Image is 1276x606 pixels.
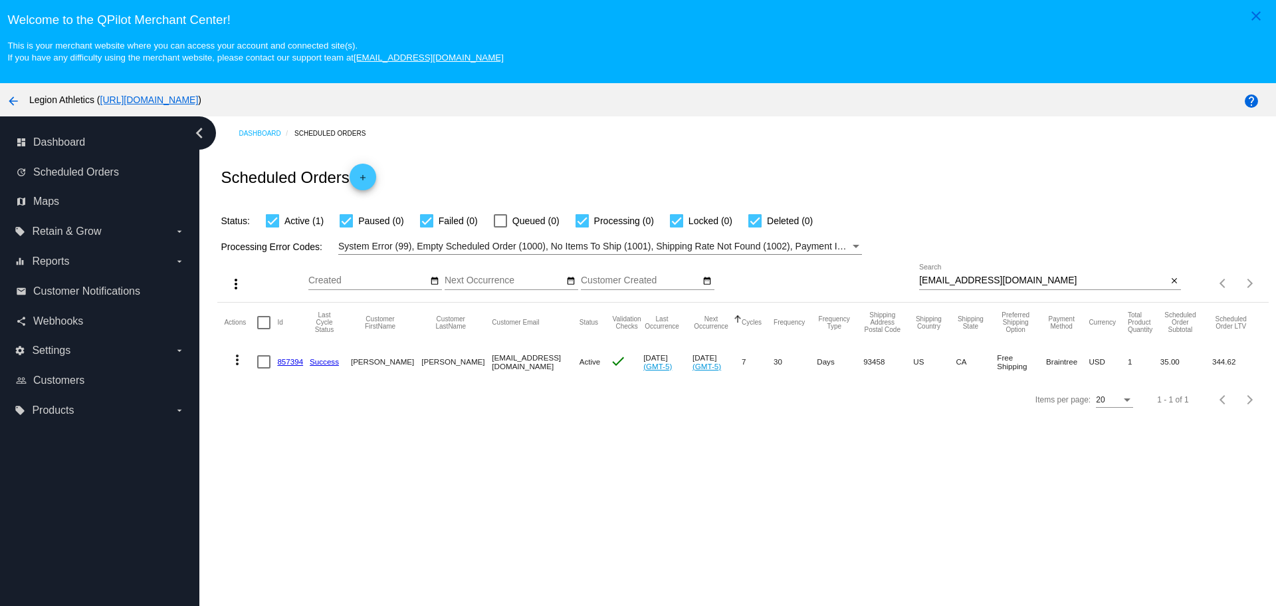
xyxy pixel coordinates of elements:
[174,256,185,267] i: arrow_drop_down
[16,311,185,332] a: share Webhooks
[692,343,742,381] mat-cell: [DATE]
[221,164,375,190] h2: Scheduled Orders
[1160,343,1212,381] mat-cell: 35.00
[16,132,185,153] a: dashboard Dashboard
[16,137,27,148] i: dashboard
[919,275,1167,286] input: Search
[174,345,185,356] i: arrow_drop_down
[15,226,25,237] i: local_offer
[33,166,119,178] span: Scheduled Orders
[1046,343,1089,381] mat-cell: Braintree
[430,276,439,287] mat-icon: date_range
[1128,303,1160,343] mat-header-cell: Total Product Quantity
[16,286,27,297] i: email
[913,315,944,330] button: Change sorting for ShippingCountry
[1237,270,1263,297] button: Next page
[221,241,322,252] span: Processing Error Codes:
[1096,396,1133,405] mat-select: Items per page:
[229,352,245,368] mat-icon: more_vert
[239,123,294,144] a: Dashboard
[284,213,324,229] span: Active (1)
[100,94,199,105] a: [URL][DOMAIN_NAME]
[310,311,339,333] button: Change sorting for LastProcessingCycleId
[32,404,74,416] span: Products
[594,213,654,229] span: Processing (0)
[277,357,303,366] a: 857394
[767,213,813,229] span: Deleted (0)
[1170,276,1179,287] mat-icon: close
[277,319,282,327] button: Change sorting for Id
[581,275,700,286] input: Customer Created
[1157,395,1188,404] div: 1 - 1 of 1
[692,362,721,371] a: (GMT-5)
[1237,386,1263,413] button: Next page
[1167,274,1181,288] button: Clear
[643,343,692,381] mat-cell: [DATE]
[15,256,25,267] i: equalizer
[16,281,185,302] a: email Customer Notifications
[913,343,956,381] mat-cell: US
[33,285,140,297] span: Customer Notifications
[997,311,1034,333] button: Change sorting for PreferredShippingOption
[15,405,25,416] i: local_offer
[863,343,913,381] mat-cell: 93458
[692,315,730,330] button: Change sorting for NextOccurrenceUtc
[643,315,681,330] button: Change sorting for LastOccurrenceUtc
[16,370,185,391] a: people_outline Customers
[1128,343,1160,381] mat-cell: 1
[580,319,598,327] button: Change sorting for Status
[956,315,985,330] button: Change sorting for ShippingState
[174,226,185,237] i: arrow_drop_down
[224,303,257,343] mat-header-cell: Actions
[358,213,403,229] span: Paused (0)
[774,319,805,327] button: Change sorting for Frequency
[32,255,69,267] span: Reports
[1212,315,1250,330] button: Change sorting for LifetimeValue
[1212,343,1262,381] mat-cell: 344.62
[189,122,210,144] i: chevron_left
[566,276,576,287] mat-icon: date_range
[221,216,250,226] span: Status:
[1248,8,1264,24] mat-icon: close
[1243,93,1259,109] mat-icon: help
[33,136,85,148] span: Dashboard
[16,316,27,327] i: share
[1210,270,1237,297] button: Previous page
[863,311,901,333] button: Change sorting for ShippingPostcode
[351,315,409,330] button: Change sorting for CustomerFirstName
[445,275,564,286] input: Next Occurrence
[16,162,185,183] a: update Scheduled Orders
[956,343,997,381] mat-cell: CA
[702,276,712,287] mat-icon: date_range
[174,405,185,416] i: arrow_drop_down
[1096,395,1105,404] span: 20
[5,93,21,109] mat-icon: arrow_back
[421,343,492,381] mat-cell: [PERSON_NAME]
[16,167,27,178] i: update
[33,375,84,386] span: Customers
[1089,319,1116,327] button: Change sorting for CurrencyIso
[512,213,560,229] span: Queued (0)
[338,238,862,255] mat-select: Filter by Processing Error Codes
[742,319,762,327] button: Change sorting for Cycles
[355,173,371,189] mat-icon: add
[32,345,70,357] span: Settings
[33,196,59,208] span: Maps
[7,41,503,63] small: This is your merchant website where you can access your account and connected site(s). If you hav...
[774,343,817,381] mat-cell: 30
[228,276,244,292] mat-icon: more_vert
[1035,395,1091,404] div: Items per page:
[610,353,626,369] mat-icon: check
[643,362,672,371] a: (GMT-5)
[492,343,579,381] mat-cell: [EMAIL_ADDRESS][DOMAIN_NAME]
[15,345,25,356] i: settings
[32,226,101,237] span: Retain & Grow
[1046,315,1077,330] button: Change sorting for PaymentMethod.Type
[742,343,774,381] mat-cell: 7
[310,357,339,366] a: Success
[421,315,480,330] button: Change sorting for CustomerLastName
[610,303,643,343] mat-header-cell: Validation Checks
[29,94,201,105] span: Legion Athletics ( )
[817,315,851,330] button: Change sorting for FrequencyType
[689,213,732,229] span: Locked (0)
